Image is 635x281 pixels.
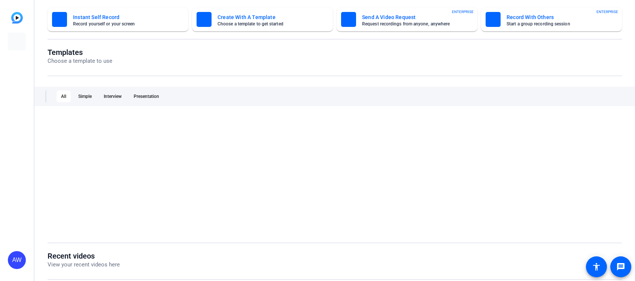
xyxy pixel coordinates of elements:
mat-card-title: Record With Others [507,13,605,22]
mat-card-subtitle: Record yourself or your screen [73,22,172,26]
button: Create With A TemplateChoose a template to get started [192,7,333,31]
div: Interview [99,90,126,102]
div: Presentation [129,90,164,102]
h1: Templates [48,48,112,57]
p: Choose a template to use [48,57,112,65]
button: Record With OthersStart a group recording sessionENTERPRISE [481,7,622,31]
mat-card-title: Create With A Template [218,13,316,22]
mat-card-subtitle: Choose a template to get started [218,22,316,26]
span: ENTERPRISE [596,9,618,15]
mat-icon: accessibility [592,262,601,271]
mat-card-title: Instant Self Record [73,13,172,22]
div: AW [8,251,26,269]
mat-card-title: Send A Video Request [362,13,461,22]
div: All [57,90,71,102]
button: Send A Video RequestRequest recordings from anyone, anywhereENTERPRISE [337,7,477,31]
div: Simple [74,90,96,102]
mat-icon: message [616,262,625,271]
h1: Recent videos [48,251,120,260]
img: blue-gradient.svg [11,12,23,24]
button: Instant Self RecordRecord yourself or your screen [48,7,188,31]
span: ENTERPRISE [452,9,474,15]
mat-card-subtitle: Start a group recording session [507,22,605,26]
p: View your recent videos here [48,260,120,269]
mat-card-subtitle: Request recordings from anyone, anywhere [362,22,461,26]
